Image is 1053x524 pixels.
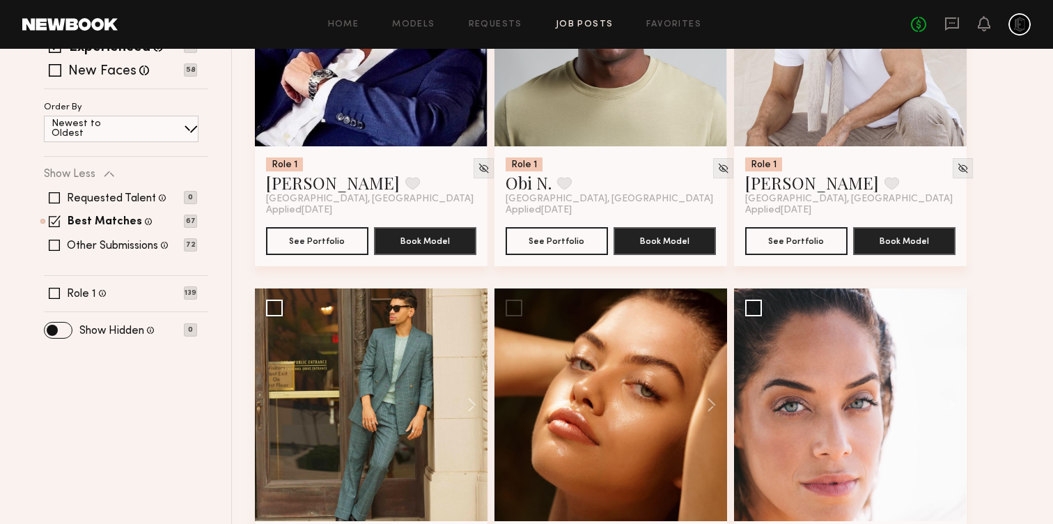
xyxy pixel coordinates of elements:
[266,227,368,255] button: See Portfolio
[745,157,782,171] div: Role 1
[67,193,156,204] label: Requested Talent
[469,20,522,29] a: Requests
[67,240,158,252] label: Other Submissions
[266,194,474,205] span: [GEOGRAPHIC_DATA], [GEOGRAPHIC_DATA]
[184,238,197,252] p: 72
[184,215,197,228] p: 67
[556,20,614,29] a: Job Posts
[266,205,476,216] div: Applied [DATE]
[328,20,359,29] a: Home
[44,103,82,112] p: Order By
[745,227,848,255] button: See Portfolio
[67,288,96,300] label: Role 1
[184,286,197,300] p: 139
[506,171,552,194] a: Obi N.
[52,119,134,139] p: Newest to Oldest
[184,323,197,337] p: 0
[68,65,136,79] label: New Faces
[745,205,955,216] div: Applied [DATE]
[853,234,955,246] a: Book Model
[44,169,95,180] p: Show Less
[392,20,435,29] a: Models
[184,63,197,77] p: 58
[614,234,716,246] a: Book Model
[745,194,953,205] span: [GEOGRAPHIC_DATA], [GEOGRAPHIC_DATA]
[717,162,729,174] img: Unhide Model
[614,227,716,255] button: Book Model
[646,20,701,29] a: Favorites
[506,157,543,171] div: Role 1
[745,171,879,194] a: [PERSON_NAME]
[374,227,476,255] button: Book Model
[266,157,303,171] div: Role 1
[853,227,955,255] button: Book Model
[506,227,608,255] button: See Portfolio
[68,217,142,228] label: Best Matches
[506,194,713,205] span: [GEOGRAPHIC_DATA], [GEOGRAPHIC_DATA]
[374,234,476,246] a: Book Model
[184,191,197,204] p: 0
[266,171,400,194] a: [PERSON_NAME]
[506,205,716,216] div: Applied [DATE]
[478,162,490,174] img: Unhide Model
[957,162,969,174] img: Unhide Model
[79,325,144,337] label: Show Hidden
